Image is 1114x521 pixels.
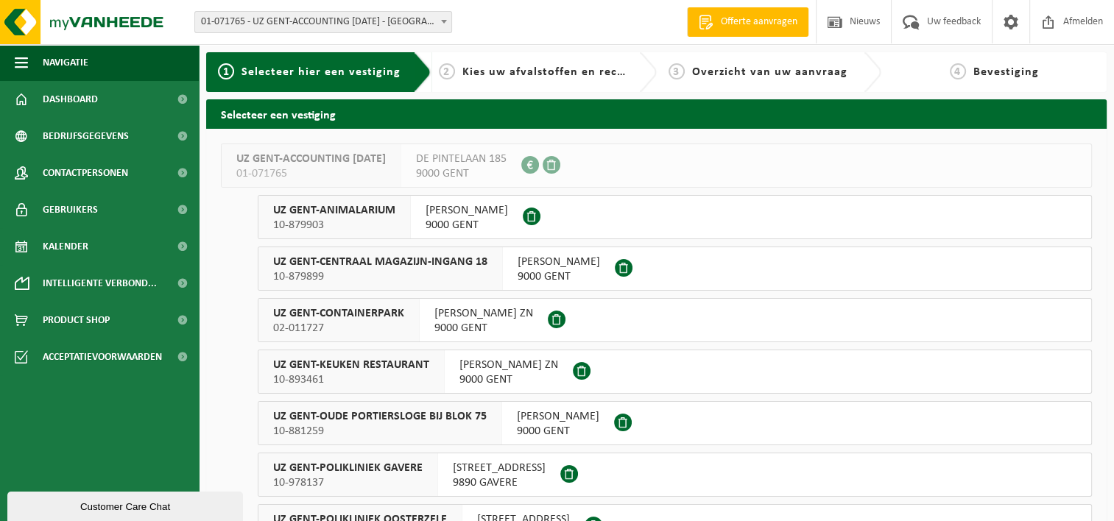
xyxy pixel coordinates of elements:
[426,218,508,233] span: 9000 GENT
[459,358,558,372] span: [PERSON_NAME] ZN
[273,358,429,372] span: UZ GENT-KEUKEN RESTAURANT
[273,218,395,233] span: 10-879903
[518,269,600,284] span: 9000 GENT
[517,424,599,439] span: 9000 GENT
[273,409,487,424] span: UZ GENT-OUDE PORTIERSLOGE BIJ BLOK 75
[43,228,88,265] span: Kalender
[273,269,487,284] span: 10-879899
[43,155,128,191] span: Contactpersonen
[973,66,1039,78] span: Bevestiging
[273,424,487,439] span: 10-881259
[258,453,1092,497] button: UZ GENT-POLIKLINIEK GAVERE 10-978137 [STREET_ADDRESS]9890 GAVERE
[273,321,404,336] span: 02-011727
[258,247,1092,291] button: UZ GENT-CENTRAAL MAGAZIJN-INGANG 18 10-879899 [PERSON_NAME]9000 GENT
[218,63,234,79] span: 1
[273,306,404,321] span: UZ GENT-CONTAINERPARK
[950,63,966,79] span: 4
[273,255,487,269] span: UZ GENT-CENTRAAL MAGAZIJN-INGANG 18
[517,409,599,424] span: [PERSON_NAME]
[43,265,157,302] span: Intelligente verbond...
[43,81,98,118] span: Dashboard
[453,461,546,475] span: [STREET_ADDRESS]
[236,166,386,181] span: 01-071765
[43,44,88,81] span: Navigatie
[459,372,558,387] span: 9000 GENT
[273,461,423,475] span: UZ GENT-POLIKLINIEK GAVERE
[416,152,507,166] span: DE PINTELAAN 185
[194,11,452,33] span: 01-071765 - UZ GENT-ACCOUNTING 0 BC - GENT
[7,489,246,521] iframe: chat widget
[195,12,451,32] span: 01-071765 - UZ GENT-ACCOUNTING 0 BC - GENT
[717,15,801,29] span: Offerte aanvragen
[236,152,386,166] span: UZ GENT-ACCOUNTING [DATE]
[258,195,1092,239] button: UZ GENT-ANIMALARIUM 10-879903 [PERSON_NAME]9000 GENT
[258,350,1092,394] button: UZ GENT-KEUKEN RESTAURANT 10-893461 [PERSON_NAME] ZN9000 GENT
[43,118,129,155] span: Bedrijfsgegevens
[43,302,110,339] span: Product Shop
[273,372,429,387] span: 10-893461
[687,7,808,37] a: Offerte aanvragen
[258,298,1092,342] button: UZ GENT-CONTAINERPARK 02-011727 [PERSON_NAME] ZN9000 GENT
[258,401,1092,445] button: UZ GENT-OUDE PORTIERSLOGE BIJ BLOK 75 10-881259 [PERSON_NAME]9000 GENT
[453,475,546,490] span: 9890 GAVERE
[206,99,1107,128] h2: Selecteer een vestiging
[669,63,685,79] span: 3
[416,166,507,181] span: 9000 GENT
[273,203,395,218] span: UZ GENT-ANIMALARIUM
[273,475,423,490] span: 10-978137
[43,339,162,375] span: Acceptatievoorwaarden
[426,203,508,218] span: [PERSON_NAME]
[242,66,401,78] span: Selecteer hier een vestiging
[434,306,533,321] span: [PERSON_NAME] ZN
[439,63,455,79] span: 2
[518,255,600,269] span: [PERSON_NAME]
[43,191,98,228] span: Gebruikers
[434,321,533,336] span: 9000 GENT
[462,66,665,78] span: Kies uw afvalstoffen en recipiënten
[692,66,847,78] span: Overzicht van uw aanvraag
